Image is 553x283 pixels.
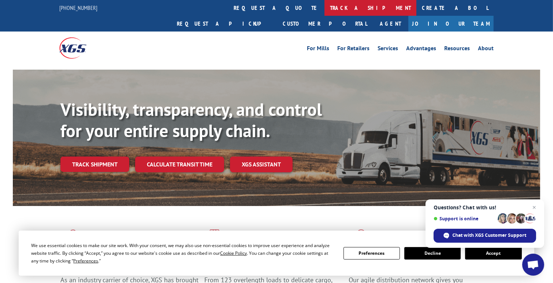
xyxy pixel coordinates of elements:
a: For Retailers [337,45,370,54]
a: For Mills [307,45,329,54]
div: We use essential cookies to make our site work. With your consent, we may also use non-essential ... [31,242,334,265]
div: Cookie Consent Prompt [19,231,534,276]
div: Open chat [522,254,544,276]
span: Questions? Chat with us! [434,205,536,210]
img: xgs-icon-total-supply-chain-intelligence-red [60,229,83,249]
b: Visibility, transparency, and control for your entire supply chain. [60,98,322,142]
span: Cookie Policy [220,250,247,256]
a: Calculate transit time [135,157,224,172]
a: Advantages [406,45,436,54]
a: XGS ASSISTANT [230,157,293,172]
a: [PHONE_NUMBER] [59,4,97,11]
button: Accept [465,247,522,260]
a: Customer Portal [277,16,372,32]
div: Chat with XGS Customer Support [434,229,536,243]
button: Preferences [344,247,400,260]
img: xgs-icon-focused-on-flooring-red [204,229,222,249]
a: Agent [372,16,408,32]
a: Join Our Team [408,16,494,32]
a: Request a pickup [171,16,277,32]
span: Preferences [73,258,98,264]
img: xgs-icon-flagship-distribution-model-red [349,229,374,249]
span: Close chat [530,203,539,212]
a: Resources [444,45,470,54]
a: Track shipment [60,157,129,172]
span: Chat with XGS Customer Support [453,232,527,239]
a: About [478,45,494,54]
button: Decline [404,247,461,260]
a: Services [378,45,398,54]
span: Support is online [434,216,495,221]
